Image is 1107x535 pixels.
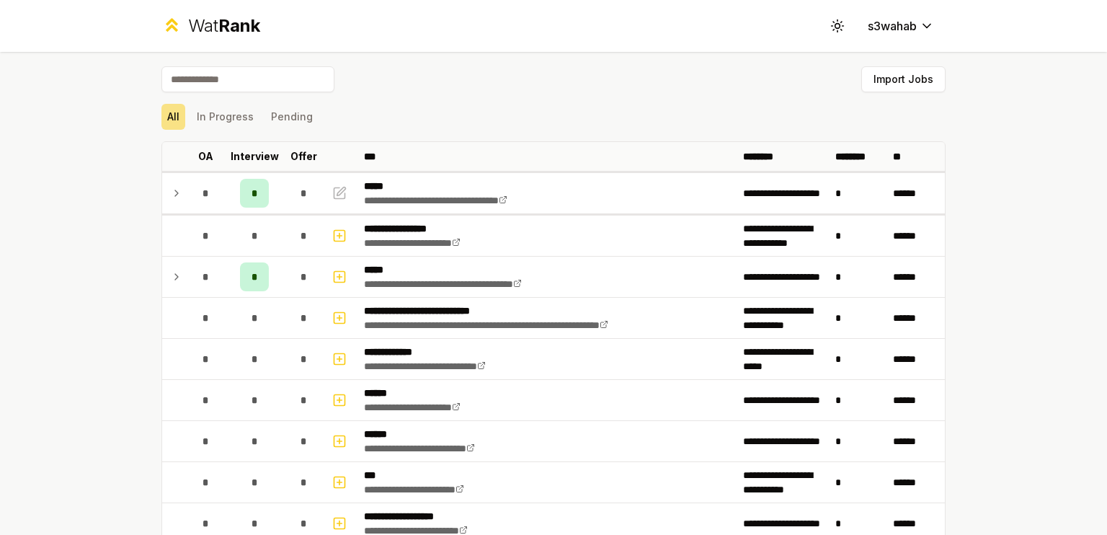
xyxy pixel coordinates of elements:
[290,149,317,164] p: Offer
[161,104,185,130] button: All
[861,66,946,92] button: Import Jobs
[191,104,259,130] button: In Progress
[231,149,279,164] p: Interview
[218,15,260,36] span: Rank
[161,14,260,37] a: WatRank
[856,13,946,39] button: s3wahab
[868,17,917,35] span: s3wahab
[265,104,319,130] button: Pending
[188,14,260,37] div: Wat
[198,149,213,164] p: OA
